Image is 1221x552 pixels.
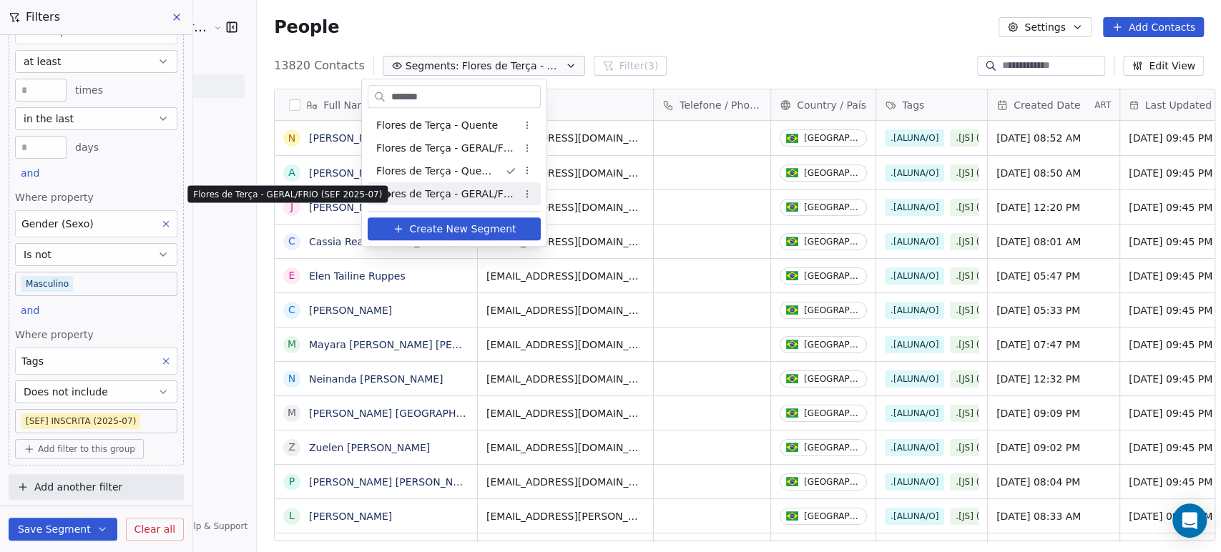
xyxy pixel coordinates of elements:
[376,187,516,202] span: Flores de Terça - GERAL/FRIO (SEF 2025-07)
[368,217,541,240] button: Create New Segment
[193,189,382,200] p: Flores de Terça - GERAL/FRIO (SEF 2025-07)
[409,222,516,237] span: Create New Segment
[376,118,498,133] span: Flores de Terça - Quente
[376,141,516,156] span: Flores de Terça - GERAL/FRIO
[376,164,494,179] span: Flores de Terça - Quente (SEF 2025-07)
[368,114,541,205] div: Suggestions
